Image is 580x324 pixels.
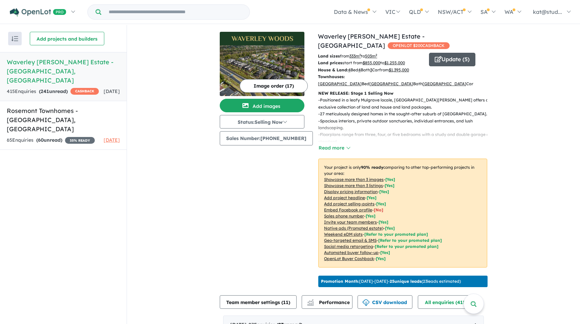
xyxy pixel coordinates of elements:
[385,183,394,188] span: [ Yes ]
[41,88,49,94] span: 241
[379,189,389,194] span: [ Yes ]
[385,177,395,182] span: [ Yes ]
[307,299,314,303] img: line-chart.svg
[370,67,372,72] u: 3
[376,201,386,206] span: [ Yes ]
[324,250,379,255] u: Automated buyer follow-up
[363,299,369,306] img: download icon
[358,67,361,72] u: 4
[378,238,442,243] span: [Refer to your promoted plan]
[324,238,377,243] u: Geo-targeted email & SMS
[388,42,450,49] span: OPENLOT $ 200 CASHBACK
[220,131,313,145] button: Sales Number:[PHONE_NUMBER]
[380,60,405,65] span: to
[220,99,304,112] button: Add images
[324,219,377,225] u: Invite your team members
[365,53,377,59] u: 503 m
[7,136,95,144] div: 65 Enquir ies
[7,88,99,96] div: 415 Enquir ies
[307,301,314,306] img: bar-chart.svg
[318,97,493,111] p: - Positioned in a leafy Mulgrave locale, [GEOGRAPHIC_DATA][PERSON_NAME] offers an exclusive colle...
[321,278,461,284] p: [DATE] - [DATE] - ( 23 leads estimated)
[324,195,365,200] u: Add project headline
[429,53,475,66] button: Update (5)
[380,250,390,255] span: [Yes]
[318,67,348,72] b: House & Land:
[220,295,297,309] button: Team member settings (11)
[65,137,95,144] span: 35 % READY
[361,165,383,170] b: 90 % ready
[318,74,345,79] b: Townhouses:
[324,244,373,249] u: Social media retargeting
[363,60,380,65] u: $ 855,000
[348,67,350,72] u: 4
[366,213,375,218] span: [ Yes ]
[358,295,412,309] button: CSV download
[103,5,248,19] input: Try estate name, suburb, builder or developer
[302,295,352,309] button: Performance
[361,53,377,59] span: to
[389,67,409,72] u: $ 1,395,000
[222,34,302,43] img: Waverley Woods Estate - Mulgrave Logo
[379,219,388,225] span: [ Yes ]
[12,36,18,41] img: sort.svg
[318,131,493,145] p: - Floorplans range from three, four, or five bedrooms with a study and double garage as standard.
[7,106,120,134] h5: Rosemont Townhomes - [GEOGRAPHIC_DATA] , [GEOGRAPHIC_DATA]
[384,60,405,65] u: $ 1,255,000
[367,195,377,200] span: [ Yes ]
[318,60,424,66] p: start from
[39,88,68,94] strong: ( unread)
[318,53,340,59] b: Land sizes
[318,60,342,65] b: Land prices
[374,207,383,212] span: [ No ]
[240,79,308,93] button: Image order (17)
[349,53,361,59] u: 333 m
[364,232,428,237] span: [Refer to your promoted plan]
[324,213,364,218] u: Sales phone number
[359,53,361,57] sup: 2
[369,81,413,86] u: [GEOGRAPHIC_DATA]
[533,8,562,15] span: kat@stud...
[375,244,438,249] span: [Refer to your promoted plan]
[318,67,424,73] p: Bed Bath Car from
[38,137,44,143] span: 60
[308,299,350,305] span: Performance
[220,32,304,96] a: Waverley Woods Estate - Mulgrave LogoWaverley Woods Estate - Mulgrave
[390,279,422,284] b: 25 unique leads
[104,88,120,94] span: [DATE]
[318,118,493,132] p: - Spacious interiors, private outdoor sanctuaries, individual entrances, and lush landscaping.
[318,159,487,268] p: Your project is only comparing to other top-performing projects in your area: - - - - - - - - - -...
[375,53,377,57] sup: 2
[324,232,363,237] u: Weekend eDM slots
[36,137,62,143] strong: ( unread)
[318,111,493,117] p: - 27 meticulously designed homes in the sought-after suburb of [GEOGRAPHIC_DATA].
[318,32,425,49] a: Waverley [PERSON_NAME] Estate - [GEOGRAPHIC_DATA]
[324,207,372,212] u: Embed Facebook profile
[385,226,395,231] span: [Yes]
[10,8,66,17] img: Openlot PRO Logo White
[30,32,104,45] button: Add projects and builders
[324,183,383,188] u: Showcase more than 3 listings
[70,88,99,95] span: CASHBACK
[220,115,304,129] button: Status:Selling Now
[376,256,386,261] span: [Yes]
[220,45,304,96] img: Waverley Woods Estate - Mulgrave
[324,201,374,206] u: Add project selling-points
[324,256,374,261] u: OpenLot Buyer Cashback
[318,90,487,97] p: NEW RELEASE: Stage 1 Selling Now
[318,144,350,152] button: Read more
[324,226,383,231] u: Native ads (Promoted estate)
[324,189,378,194] u: Display pricing information
[318,81,362,86] u: [GEOGRAPHIC_DATA]
[283,299,288,305] span: 11
[318,73,424,87] p: Bed Bath Car
[318,53,424,60] p: from
[321,279,359,284] b: Promotion Month:
[104,137,120,143] span: [DATE]
[7,57,120,85] h5: Waverley [PERSON_NAME] Estate - [GEOGRAPHIC_DATA] , [GEOGRAPHIC_DATA]
[418,295,479,309] button: All enquiries (415)
[324,177,384,182] u: Showcase more than 3 images
[423,81,466,86] u: [GEOGRAPHIC_DATA]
